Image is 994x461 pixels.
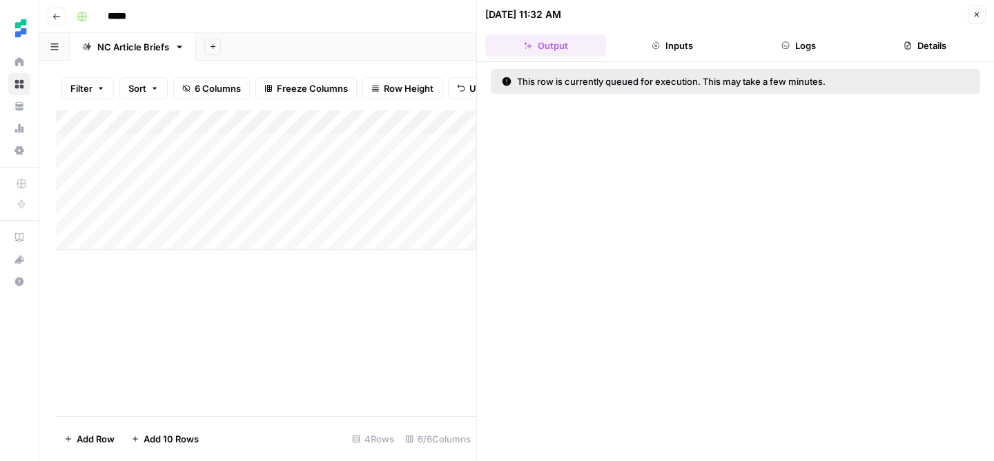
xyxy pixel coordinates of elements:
[70,81,92,95] span: Filter
[128,81,146,95] span: Sort
[8,271,30,293] button: Help + Support
[61,77,114,99] button: Filter
[8,226,30,248] a: AirOps Academy
[8,117,30,139] a: Usage
[347,428,400,450] div: 4 Rows
[8,16,33,41] img: Ten Speed Logo
[70,33,196,61] a: NC Article Briefs
[97,40,169,54] div: NC Article Briefs
[362,77,442,99] button: Row Height
[255,77,357,99] button: Freeze Columns
[8,248,30,271] button: What's new?
[502,75,897,88] div: This row is currently queued for execution. This may take a few minutes.
[56,428,123,450] button: Add Row
[119,77,168,99] button: Sort
[739,35,859,57] button: Logs
[400,428,476,450] div: 6/6 Columns
[448,77,502,99] button: Undo
[8,51,30,73] a: Home
[9,249,30,270] div: What's new?
[123,428,207,450] button: Add 10 Rows
[8,95,30,117] a: Your Data
[195,81,241,95] span: 6 Columns
[485,35,606,57] button: Output
[8,139,30,161] a: Settings
[469,81,493,95] span: Undo
[277,81,348,95] span: Freeze Columns
[8,11,30,46] button: Workspace: Ten Speed
[173,77,250,99] button: 6 Columns
[612,35,732,57] button: Inputs
[77,432,115,446] span: Add Row
[485,8,561,21] div: [DATE] 11:32 AM
[865,35,986,57] button: Details
[8,73,30,95] a: Browse
[384,81,433,95] span: Row Height
[144,432,199,446] span: Add 10 Rows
